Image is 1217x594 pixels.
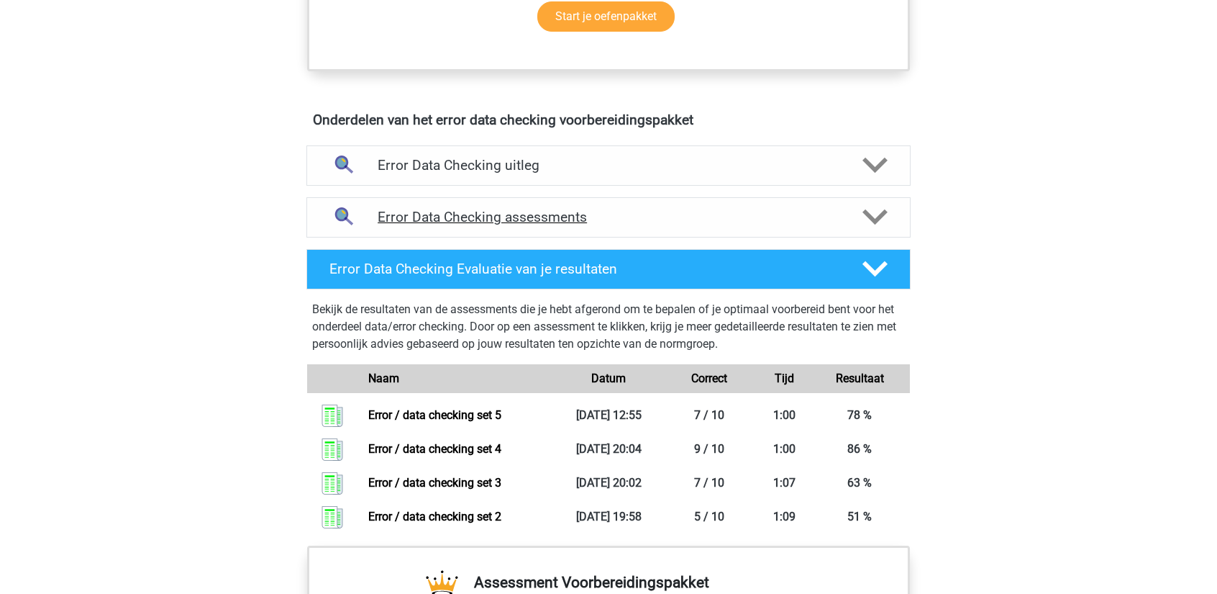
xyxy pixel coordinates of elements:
a: Error / data checking set 4 [368,442,501,456]
img: error data checking uitleg [324,148,361,184]
div: Tijd [760,370,810,387]
a: Start je oefenpakket [537,1,675,32]
a: Error Data Checking Evaluatie van je resultaten [301,249,916,289]
a: assessments Error Data Checking assessments [301,197,916,238]
div: Correct [659,370,760,387]
a: Error / data checking set 5 [368,408,501,422]
div: Resultaat [809,370,910,387]
p: Bekijk de resultaten van de assessments die je hebt afgerond om te bepalen of je optimaal voorber... [312,301,905,353]
h4: Onderdelen van het error data checking voorbereidingspakket [313,112,904,128]
a: Error / data checking set 3 [368,476,501,490]
div: Datum [558,370,659,387]
h4: Error Data Checking uitleg [378,157,839,174]
h4: Error Data Checking Evaluatie van je resultaten [329,261,839,277]
a: Error / data checking set 2 [368,510,501,523]
img: error data checking assessments [324,199,361,236]
div: Naam [357,370,558,387]
a: uitleg Error Data Checking uitleg [301,145,916,186]
h4: Error Data Checking assessments [378,209,839,225]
